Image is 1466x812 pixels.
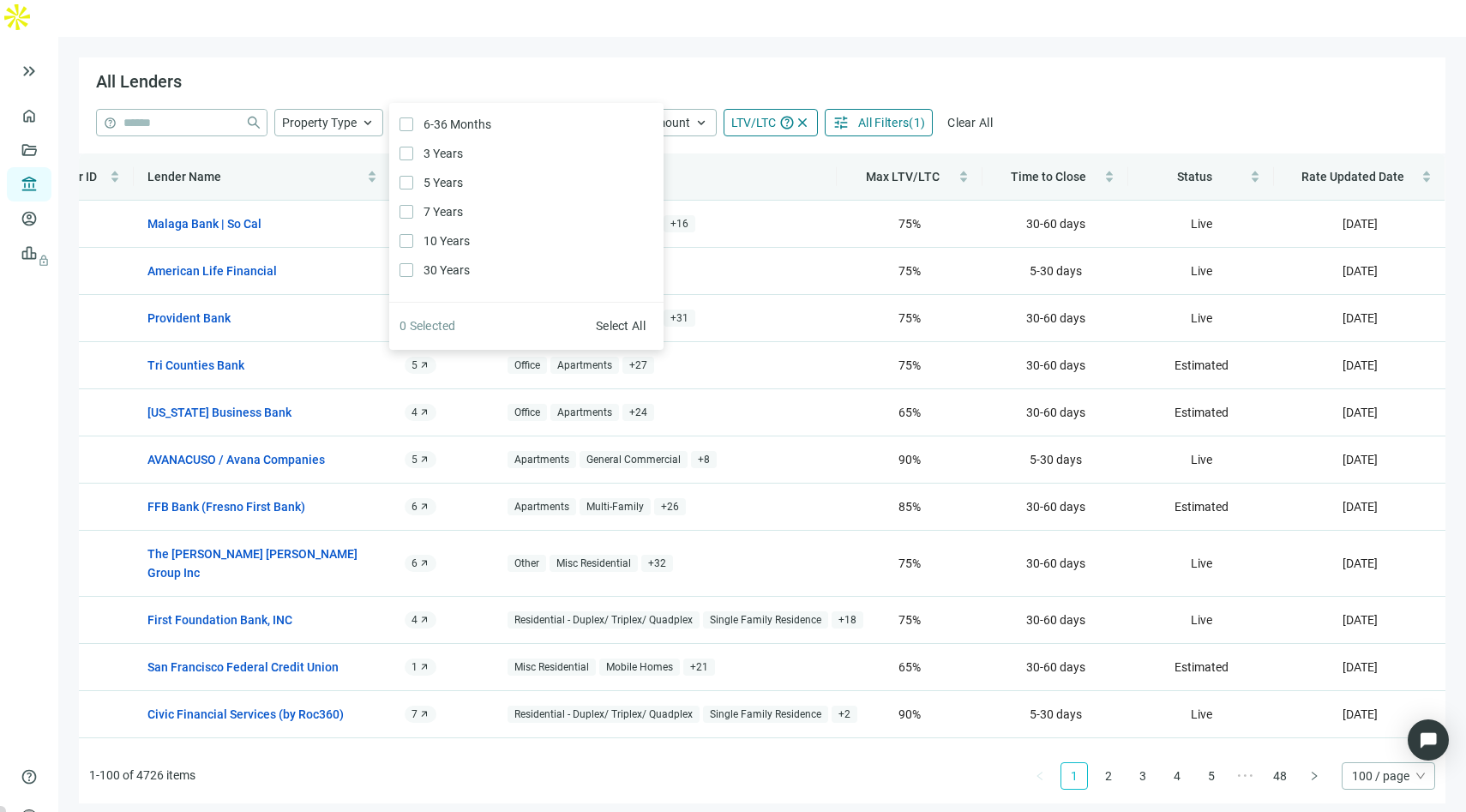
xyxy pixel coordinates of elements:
[147,356,244,375] a: Tri Counties Bank
[400,316,456,335] article: 0 Selected
[982,691,1128,738] td: 5-30 days
[664,310,695,328] span: + 31
[1343,217,1378,231] span: [DATE]
[1061,763,1087,789] a: 1
[413,173,470,192] span: 5 Years
[550,404,619,422] span: Apartments
[1026,762,1054,790] li: Previous Page
[419,407,430,418] span: arrow_outward
[413,144,470,163] span: 3 Years
[622,357,654,375] span: + 27
[832,114,850,131] span: tune
[654,498,686,516] span: + 26
[580,498,651,516] span: Multi-Family
[982,484,1128,531] td: 30-60 days
[982,295,1128,342] td: 30-60 days
[898,264,921,278] span: 75 %
[31,597,134,644] td: 2838
[1343,453,1378,466] span: [DATE]
[1343,613,1378,627] span: [DATE]
[580,451,688,469] span: General Commercial
[1060,762,1088,790] li: 1
[31,644,134,691] td: 2840
[508,611,700,629] span: Residential - Duplex/ Triplex/ Quadplex
[1343,660,1378,674] span: [DATE]
[1163,762,1191,790] li: 4
[1343,556,1378,570] span: [DATE]
[1301,762,1328,790] li: Next Page
[982,531,1128,597] td: 30-60 days
[1191,707,1212,721] span: Live
[147,403,291,422] a: [US_STATE] Business Bank
[508,706,700,724] span: Residential - Duplex/ Triplex/ Quadplex
[89,762,195,790] li: 1-100 of 4726 items
[412,406,418,419] span: 4
[858,116,909,129] span: All Filters
[31,295,134,342] td: 3114
[419,360,430,370] span: arrow_outward
[104,117,117,129] span: help
[31,436,134,484] td: 3456
[866,170,940,183] span: Max LTV/LTC
[550,555,638,573] span: Misc Residential
[19,61,39,81] button: keyboard_double_arrow_right
[982,201,1128,248] td: 30-60 days
[31,738,134,785] td: 2842
[413,115,498,134] span: 6-36 Months
[1191,217,1212,231] span: Live
[1352,763,1425,789] span: 100 / page
[982,644,1128,691] td: 30-60 days
[1095,762,1122,790] li: 2
[596,319,646,333] span: Select All
[898,311,921,325] span: 75 %
[1191,453,1212,466] span: Live
[898,217,921,231] span: 75 %
[1175,358,1229,372] span: Estimated
[508,498,576,516] span: Apartments
[412,660,418,674] span: 1
[1267,763,1293,789] a: 48
[147,262,277,280] a: American Life Financial
[703,706,828,724] span: Single Family Residence
[898,453,921,466] span: 90 %
[21,768,38,785] span: help
[1343,311,1378,325] span: [DATE]
[898,707,921,721] span: 90 %
[31,342,134,389] td: 3126
[412,707,418,721] span: 7
[419,709,430,719] span: arrow_outward
[940,109,1000,136] button: Clear All
[1343,358,1378,372] span: [DATE]
[419,502,430,512] span: arrow_outward
[1232,762,1259,790] li: Next 5 Pages
[909,116,925,129] span: ( 1 )
[147,214,261,233] a: Malaga Bank | So Cal
[898,500,921,514] span: 85 %
[898,613,921,627] span: 75 %
[599,659,680,677] span: Mobile Homes
[31,484,134,531] td: 7524
[147,658,339,677] a: San Francisco Federal Credit Union
[1199,763,1224,789] a: 5
[1408,719,1449,761] div: Open Intercom Messenger
[508,659,596,677] span: Misc Residential
[795,115,810,130] span: close
[412,500,418,514] span: 6
[412,556,418,570] span: 6
[412,453,418,466] span: 5
[1175,660,1229,674] span: Estimated
[1343,707,1378,721] span: [DATE]
[1342,762,1435,790] div: Page Size
[508,555,546,573] span: Other
[1026,762,1054,790] button: left
[1301,170,1404,183] span: Rate Updated Date
[1191,311,1212,325] span: Live
[360,115,376,130] span: keyboard_arrow_up
[508,451,576,469] span: Apartments
[412,613,418,627] span: 4
[147,170,221,183] span: Lender Name
[664,215,695,233] span: + 16
[1164,763,1190,789] a: 4
[419,454,430,465] span: arrow_outward
[832,611,863,629] span: + 18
